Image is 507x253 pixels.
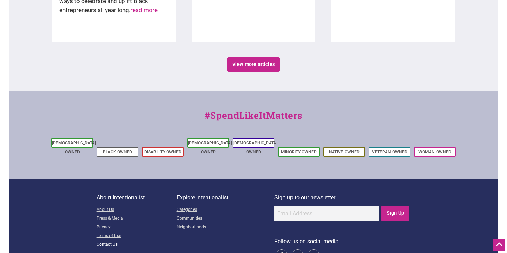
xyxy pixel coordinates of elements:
[274,206,379,221] input: Email Address
[52,141,97,155] a: [DEMOGRAPHIC_DATA]-Owned
[177,206,274,214] a: Categories
[9,109,498,129] div: #SpendLikeItMatters
[418,150,451,155] a: Woman-Owned
[177,223,274,232] a: Neighborhoods
[97,214,177,223] a: Press & Media
[381,206,410,221] input: Sign Up
[97,206,177,214] a: About Us
[177,193,274,202] p: Explore Intentionalist
[177,214,274,223] a: Communities
[329,150,360,155] a: Native-Owned
[97,223,177,232] a: Privacy
[130,7,158,14] a: read more
[144,150,181,155] a: Disability-Owned
[97,193,177,202] p: About Intentionalist
[233,141,279,155] a: [DEMOGRAPHIC_DATA]-Owned
[281,150,317,155] a: Minority-Owned
[274,237,411,246] p: Follow us on social media
[97,232,177,240] a: Terms of Use
[103,150,132,155] a: Black-Owned
[372,150,407,155] a: Veteran-Owned
[493,239,505,251] div: Scroll Back to Top
[274,193,411,202] p: Sign up to our newsletter
[227,57,280,72] a: View more articles
[97,240,177,249] a: Contact Us
[188,141,233,155] a: [DEMOGRAPHIC_DATA]-Owned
